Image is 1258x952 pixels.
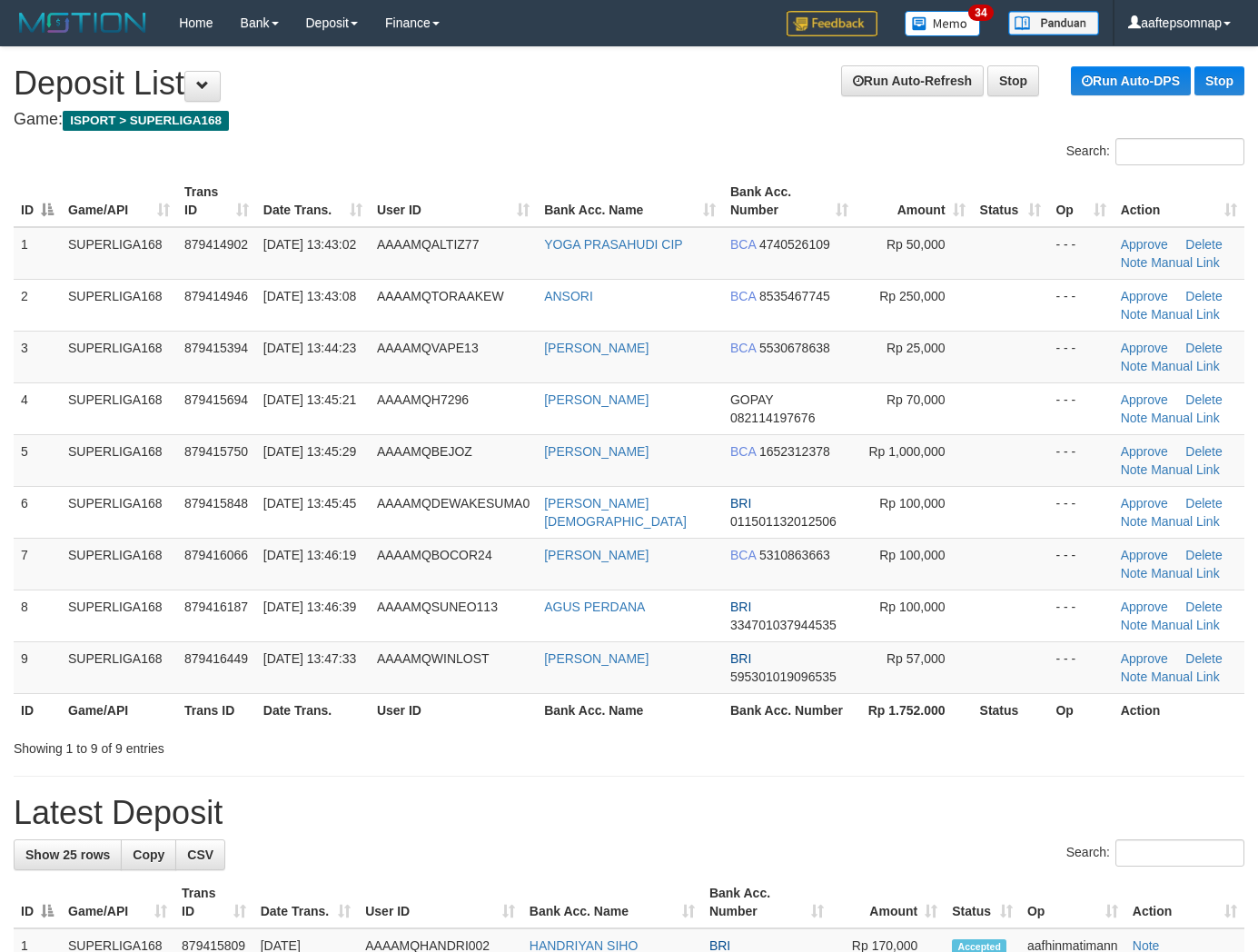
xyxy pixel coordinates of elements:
span: Copy 595301019096535 to clipboard [730,669,837,684]
th: User ID [370,693,537,727]
span: Copy 1652312378 to clipboard [759,444,830,459]
th: Op: activate to sort column ascending [1048,175,1113,227]
span: 879415394 [184,341,248,355]
th: Bank Acc. Number: activate to sort column ascending [702,877,831,928]
span: CSV [187,848,213,862]
img: MOTION_logo.png [14,9,152,36]
th: Amount: activate to sort column ascending [831,877,946,928]
td: 7 [14,538,61,590]
span: BCA [730,444,756,459]
span: Rp 57,000 [887,651,946,666]
a: Approve [1121,289,1168,303]
span: BCA [730,289,756,303]
a: Approve [1121,600,1168,614]
span: [DATE] 13:43:08 [263,289,356,303]
span: 34 [968,5,993,21]
td: 2 [14,279,61,331]
span: BRI [730,496,751,511]
input: Search: [1115,138,1244,165]
span: Rp 50,000 [887,237,946,252]
a: Approve [1121,237,1168,252]
td: 3 [14,331,61,382]
a: Approve [1121,496,1168,511]
td: - - - [1048,331,1113,382]
span: 879416187 [184,600,248,614]
th: Bank Acc. Number [723,693,856,727]
a: Stop [987,65,1039,96]
td: - - - [1048,538,1113,590]
a: Note [1121,255,1148,270]
span: Copy 011501132012506 to clipboard [730,514,837,529]
a: Delete [1185,289,1222,303]
th: Rp 1.752.000 [856,693,972,727]
a: Approve [1121,392,1168,407]
span: 879415694 [184,392,248,407]
th: Game/API [61,693,177,727]
div: Showing 1 to 9 of 9 entries [14,732,510,758]
td: 5 [14,434,61,486]
span: [DATE] 13:43:02 [263,237,356,252]
a: Note [1121,566,1148,580]
td: SUPERLIGA168 [61,538,177,590]
span: GOPAY [730,392,773,407]
td: 6 [14,486,61,538]
a: Note [1121,514,1148,529]
h1: Deposit List [14,65,1244,102]
td: SUPERLIGA168 [61,590,177,641]
th: Date Trans.: activate to sort column ascending [256,175,370,227]
th: Trans ID: activate to sort column ascending [174,877,253,928]
a: Run Auto-DPS [1071,66,1191,95]
span: AAAAMQDEWAKESUMA0 [377,496,530,511]
th: Bank Acc. Name: activate to sort column ascending [537,175,723,227]
a: Note [1121,669,1148,684]
th: Amount: activate to sort column ascending [856,175,972,227]
a: [PERSON_NAME] [544,392,649,407]
a: Delete [1185,444,1222,459]
span: ISPORT > SUPERLIGA168 [63,111,229,131]
th: Game/API: activate to sort column ascending [61,175,177,227]
td: SUPERLIGA168 [61,641,177,693]
span: 879414902 [184,237,248,252]
img: Button%20Memo.svg [905,11,981,36]
a: Show 25 rows [14,839,122,870]
th: Status: activate to sort column ascending [973,175,1049,227]
th: Trans ID [177,693,256,727]
a: Approve [1121,444,1168,459]
span: BCA [730,548,756,562]
span: Copy 5530678638 to clipboard [759,341,830,355]
a: Note [1121,411,1148,425]
th: ID: activate to sort column descending [14,175,61,227]
th: Game/API: activate to sort column ascending [61,877,174,928]
span: 879415848 [184,496,248,511]
th: User ID: activate to sort column ascending [358,877,522,928]
a: [PERSON_NAME][DEMOGRAPHIC_DATA] [544,496,687,529]
span: [DATE] 13:45:45 [263,496,356,511]
h1: Latest Deposit [14,795,1244,831]
span: AAAAMQH7296 [377,392,469,407]
span: Rp 25,000 [887,341,946,355]
th: Action [1114,693,1244,727]
a: YOGA PRASAHUDI CIP [544,237,682,252]
span: Copy 8535467745 to clipboard [759,289,830,303]
a: Note [1121,359,1148,373]
label: Search: [1066,839,1244,867]
td: SUPERLIGA168 [61,486,177,538]
a: Delete [1185,496,1222,511]
a: Delete [1185,392,1222,407]
a: Note [1121,307,1148,322]
a: CSV [175,839,225,870]
span: Rp 100,000 [879,600,945,614]
a: Manual Link [1151,255,1220,270]
span: Copy 082114197676 to clipboard [730,411,815,425]
th: ID: activate to sort column descending [14,877,61,928]
span: AAAAMQVAPE13 [377,341,479,355]
a: Delete [1185,600,1222,614]
a: Manual Link [1151,462,1220,477]
td: - - - [1048,382,1113,434]
td: 9 [14,641,61,693]
th: Trans ID: activate to sort column ascending [177,175,256,227]
th: Op [1048,693,1113,727]
td: SUPERLIGA168 [61,331,177,382]
th: Status [973,693,1049,727]
span: 879414946 [184,289,248,303]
